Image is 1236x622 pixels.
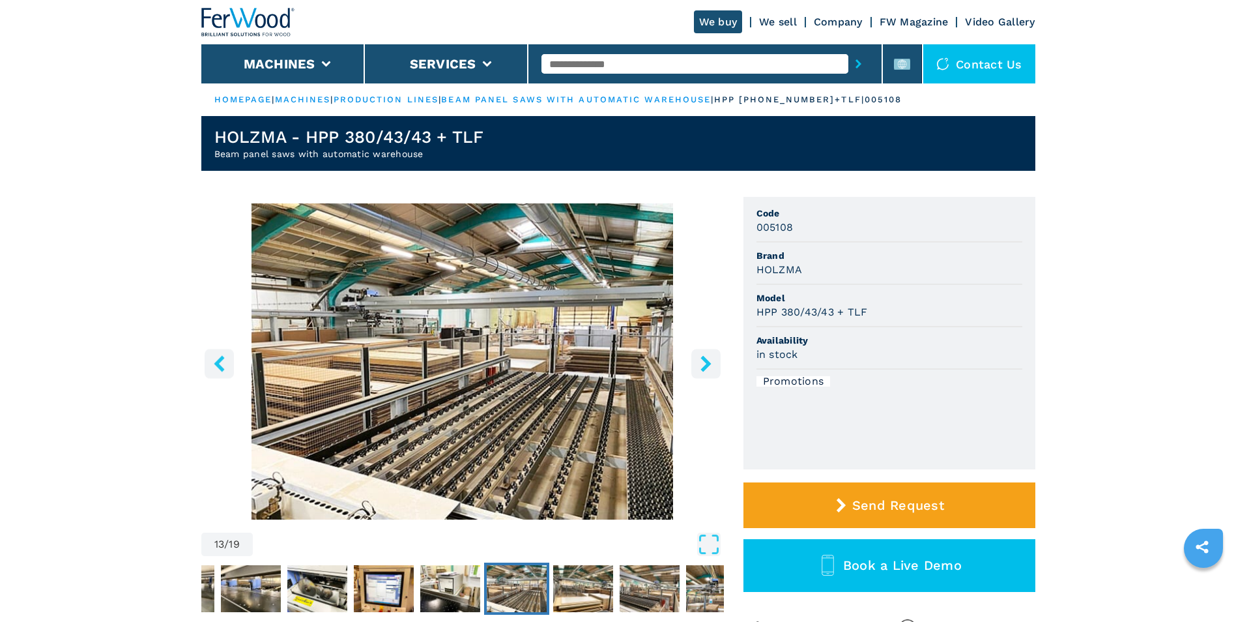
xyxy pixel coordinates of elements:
[617,563,682,615] button: Go to Slide 15
[214,126,484,147] h1: HOLZMA - HPP 380/43/43 + TLF
[756,347,798,362] h3: in stock
[218,563,283,615] button: Go to Slide 9
[843,557,962,573] span: Book a Live Demo
[965,16,1035,28] a: Video Gallery
[354,565,414,612] img: 0dedceb21a429aa0fa0ade206441de45
[814,16,863,28] a: Company
[287,565,347,612] img: 32c485d3273fe0ebac57ab6b3cce94c2
[756,291,1022,304] span: Model
[756,262,803,277] h3: HOLZMA
[214,539,225,550] span: 13
[244,56,315,72] button: Machines
[229,539,240,550] span: 19
[553,565,613,612] img: f932e1c85176d120c951293897a184bd
[214,95,272,104] a: HOMEPAGE
[420,565,480,612] img: a447a57c8e936dd8646633f025ddba5b
[201,203,724,520] img: Beam panel saws with automatic warehouse HOLZMA HPP 380/43/43 + TLF
[759,16,797,28] a: We sell
[711,95,713,104] span: |
[865,94,902,106] p: 005108
[936,57,949,70] img: Contact us
[487,565,547,612] img: 36207685419a8249dc1192c2b41caa90
[441,95,711,104] a: beam panel saws with automatic warehouse
[743,539,1035,592] button: Book a Live Demo
[351,563,416,615] button: Go to Slide 11
[848,49,869,79] button: submit-button
[1186,531,1218,563] a: sharethis
[201,8,295,37] img: Ferwood
[756,376,831,387] div: Promotions
[214,147,484,160] h2: Beam panel saws with automatic warehouse
[923,44,1035,83] div: Contact us
[256,533,721,556] button: Open Fullscreen
[620,565,680,612] img: 80723c85db0fd99c4351424b8ffadd17
[852,497,944,513] span: Send Request
[330,95,333,104] span: |
[484,563,549,615] button: Go to Slide 13
[334,95,439,104] a: production lines
[691,349,721,378] button: right-button
[418,563,483,615] button: Go to Slide 12
[285,563,350,615] button: Go to Slide 10
[438,95,441,104] span: |
[756,304,868,319] h3: HPP 380/43/43 + TLF
[221,565,281,612] img: 8b0ccaa03b3fa6e5782dcb1ebb198949
[756,249,1022,262] span: Brand
[410,56,476,72] button: Services
[1181,563,1226,612] iframe: Chat
[756,334,1022,347] span: Availability
[275,95,331,104] a: machines
[201,203,724,520] div: Go to Slide 13
[694,10,743,33] a: We buy
[880,16,949,28] a: FW Magazine
[743,482,1035,528] button: Send Request
[714,94,865,106] p: hpp [PHONE_NUMBER]+tlf |
[756,207,1022,220] span: Code
[756,220,794,235] h3: 005108
[683,563,749,615] button: Go to Slide 16
[272,95,274,104] span: |
[551,563,616,615] button: Go to Slide 14
[224,539,229,550] span: /
[686,565,746,612] img: de163e6e279a16031f40879e74617cc6
[205,349,234,378] button: left-button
